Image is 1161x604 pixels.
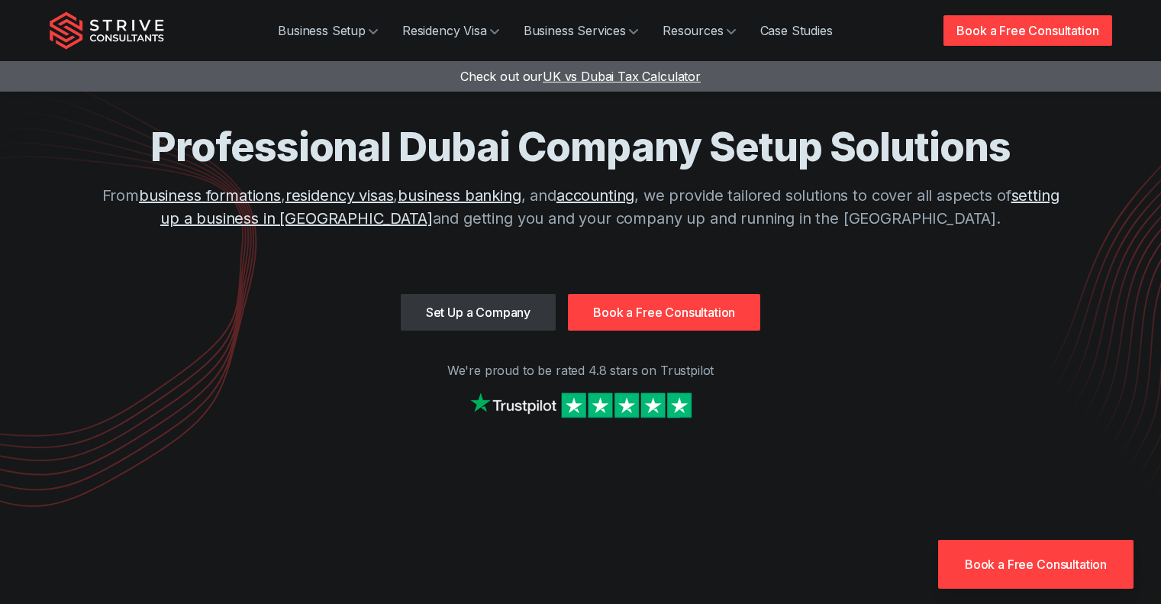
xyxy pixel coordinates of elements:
[398,186,521,205] a: business banking
[92,184,1069,230] p: From , , , and , we provide tailored solutions to cover all aspects of and getting you and your c...
[556,186,634,205] a: accounting
[543,69,701,84] span: UK vs Dubai Tax Calculator
[938,540,1134,589] a: Book a Free Consultation
[390,15,511,46] a: Residency Visa
[460,69,701,84] a: Check out ourUK vs Dubai Tax Calculator
[511,15,650,46] a: Business Services
[466,389,695,422] img: Strive on Trustpilot
[266,15,390,46] a: Business Setup
[50,11,164,50] img: Strive Consultants
[650,15,748,46] a: Resources
[139,186,281,205] a: business formations
[285,186,394,205] a: residency visas
[943,15,1111,46] a: Book a Free Consultation
[401,294,556,331] a: Set Up a Company
[92,122,1069,172] h1: Professional Dubai Company Setup Solutions
[748,15,845,46] a: Case Studies
[50,361,1112,380] p: We're proud to be rated 4.8 stars on Trustpilot
[568,294,760,331] a: Book a Free Consultation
